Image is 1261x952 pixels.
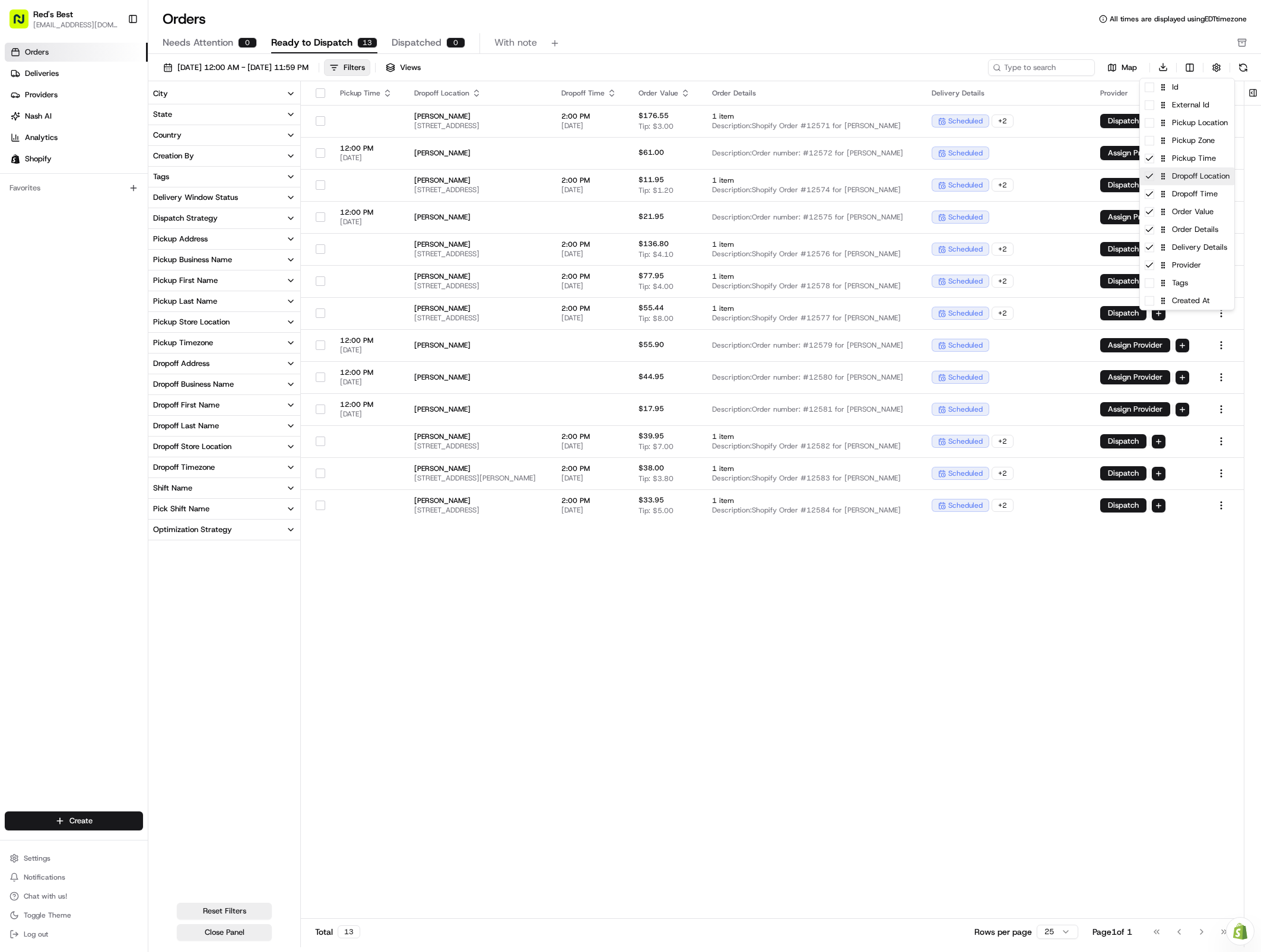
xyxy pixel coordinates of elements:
[1140,256,1234,274] div: Provider
[12,48,216,67] p: Welcome 👋
[1140,96,1234,114] div: External Id
[24,234,91,246] span: Knowledge Base
[84,262,144,272] a: Powered byPylon
[118,263,144,272] span: Pylon
[1140,221,1234,238] div: Order Details
[53,126,163,135] div: We're available if you need us!
[1140,149,1234,167] div: Pickup Time
[25,114,46,135] img: 1727276513143-84d647e1-66c0-4f92-a045-3c9f9f5dfd92
[1140,78,1234,96] div: Id
[37,184,157,194] span: [PERSON_NAME] [PERSON_NAME]
[12,155,76,164] div: Past conversations
[12,114,33,135] img: 1736555255976-a54dd68f-1ca7-489b-9aae-adbdc363a1c4
[31,77,196,90] input: Clear
[1140,114,1234,132] div: Pickup Location
[1140,238,1234,256] div: Delivery Details
[96,229,195,250] a: 💻API Documentation
[12,12,36,36] img: Nash
[12,235,21,244] div: 📗
[1140,167,1234,185] div: Dropoff Location
[1140,203,1234,221] div: Order Value
[53,114,195,126] div: Start new chat
[7,229,96,250] a: 📗Knowledge Base
[100,235,110,244] div: 💻
[1140,274,1234,292] div: Tags
[202,117,216,132] button: Start new chat
[24,185,33,195] img: 1736555255976-a54dd68f-1ca7-489b-9aae-adbdc363a1c4
[184,152,216,167] button: See all
[160,184,164,194] span: •
[1140,185,1234,203] div: Dropoff Time
[112,234,190,246] span: API Documentation
[1140,132,1234,149] div: Pickup Zone
[12,173,31,192] img: Joana Marie Avellanoza
[1140,292,1234,310] div: Created At
[166,184,190,194] span: [DATE]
